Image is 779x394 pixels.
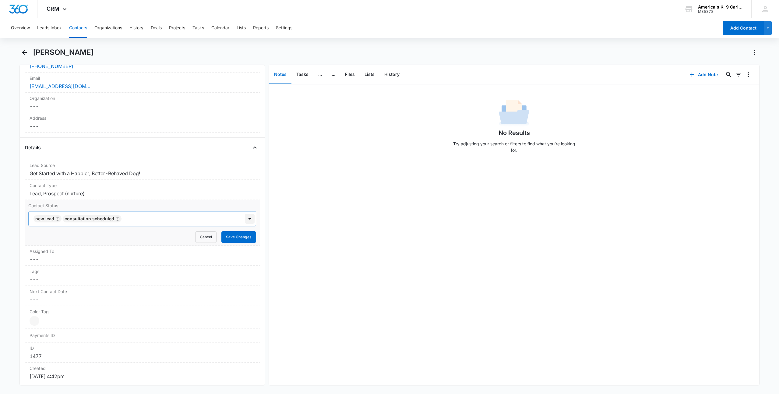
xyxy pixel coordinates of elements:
div: Email[EMAIL_ADDRESS][DOMAIN_NAME] [25,73,260,93]
button: Lists [237,18,246,38]
label: Address [30,115,255,121]
label: Tags [30,268,255,275]
dd: --- [30,256,255,263]
button: Projects [169,18,185,38]
button: Leads Inbox [37,18,62,38]
div: account id [698,9,742,14]
div: Next Contact Date--- [25,286,260,306]
button: Actions [750,48,760,57]
h4: Details [25,144,41,151]
label: Lead Source [30,162,255,169]
dd: --- [30,103,255,110]
a: [EMAIL_ADDRESS][DOMAIN_NAME] [30,83,90,90]
button: Tasks [192,18,204,38]
button: Files [340,65,360,84]
button: Back [19,48,29,57]
button: Cancel [195,231,217,243]
button: Calendar [211,18,229,38]
button: ... [327,65,340,84]
p: Try adjusting your search or filters to find what you’re looking for. [450,140,578,153]
div: Address--- [25,112,260,133]
dd: Lead, Prospect (nurture) [30,190,255,197]
button: Settings [276,18,292,38]
button: Filters [734,70,743,80]
dd: --- [30,122,255,130]
button: History [129,18,143,38]
button: Close [250,143,260,152]
dd: --- [30,276,255,283]
div: Remove New Lead [54,217,60,221]
button: Contacts [69,18,87,38]
div: New Lead [35,217,54,221]
label: Email [30,75,255,81]
div: account name [698,5,742,9]
dd: [DATE] 4:42pm [30,373,255,380]
div: Consultation Scheduled [65,217,114,221]
button: Search... [724,70,734,80]
div: Payments ID [25,328,260,343]
span: CRM [47,5,59,12]
img: No Data [499,98,529,128]
div: Lead SourceGet Started with a Happier, Better-Behaved Dog! [25,160,260,180]
dd: Get Started with a Happier, Better-Behaved Dog! [30,170,255,177]
h1: [PERSON_NAME] [33,48,94,57]
div: ID1477 [25,343,260,363]
label: Contact Type [30,182,255,189]
dd: 1477 [30,353,255,360]
button: Add Contact [723,21,764,35]
button: Add Note [683,67,724,82]
div: Remove Consultation Scheduled [114,217,120,221]
button: ... [313,65,327,84]
button: Notes [269,65,291,84]
label: Assigned To [30,248,255,254]
label: Color Tag [30,308,255,315]
div: Tags--- [25,266,260,286]
div: Assigned To--- [25,246,260,266]
h1: No Results [499,128,530,137]
button: History [379,65,404,84]
label: Organization [30,95,255,101]
div: Created[DATE] 4:42pm [25,363,260,382]
dd: --- [30,296,255,303]
dt: ID [30,345,255,351]
div: Organization--- [25,93,260,112]
label: Contact Status [28,202,256,209]
button: Lists [360,65,379,84]
label: Next Contact Date [30,288,255,295]
button: Tasks [291,65,313,84]
dt: Created [30,365,255,371]
button: Save Changes [221,231,256,243]
button: Deals [151,18,162,38]
button: Overflow Menu [743,70,753,80]
div: Contact TypeLead, Prospect (nurture) [25,180,260,200]
div: Color Tag [25,306,260,328]
dt: Payments ID [30,332,86,339]
button: Organizations [94,18,122,38]
button: Overview [11,18,30,38]
button: Reports [253,18,269,38]
a: [PHONE_NUMBER] [30,62,73,70]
